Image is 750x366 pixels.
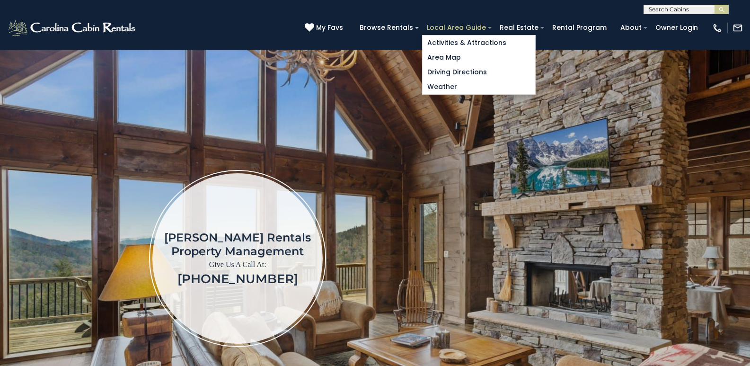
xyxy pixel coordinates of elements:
span: My Favs [316,23,343,33]
img: phone-regular-white.png [712,23,723,33]
a: Rental Program [547,20,611,35]
a: Driving Directions [423,65,535,80]
a: Weather [423,80,535,94]
a: About [616,20,646,35]
a: My Favs [305,23,345,33]
h1: [PERSON_NAME] Rentals Property Management [164,231,311,258]
a: Real Estate [495,20,543,35]
p: Give Us A Call At: [164,258,311,271]
img: White-1-2.png [7,18,138,37]
img: mail-regular-white.png [732,23,743,33]
a: Activities & Attractions [423,36,535,50]
a: Area Map [423,50,535,65]
a: Local Area Guide [422,20,491,35]
a: [PHONE_NUMBER] [177,271,298,286]
a: Browse Rentals [355,20,418,35]
a: Owner Login [651,20,703,35]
